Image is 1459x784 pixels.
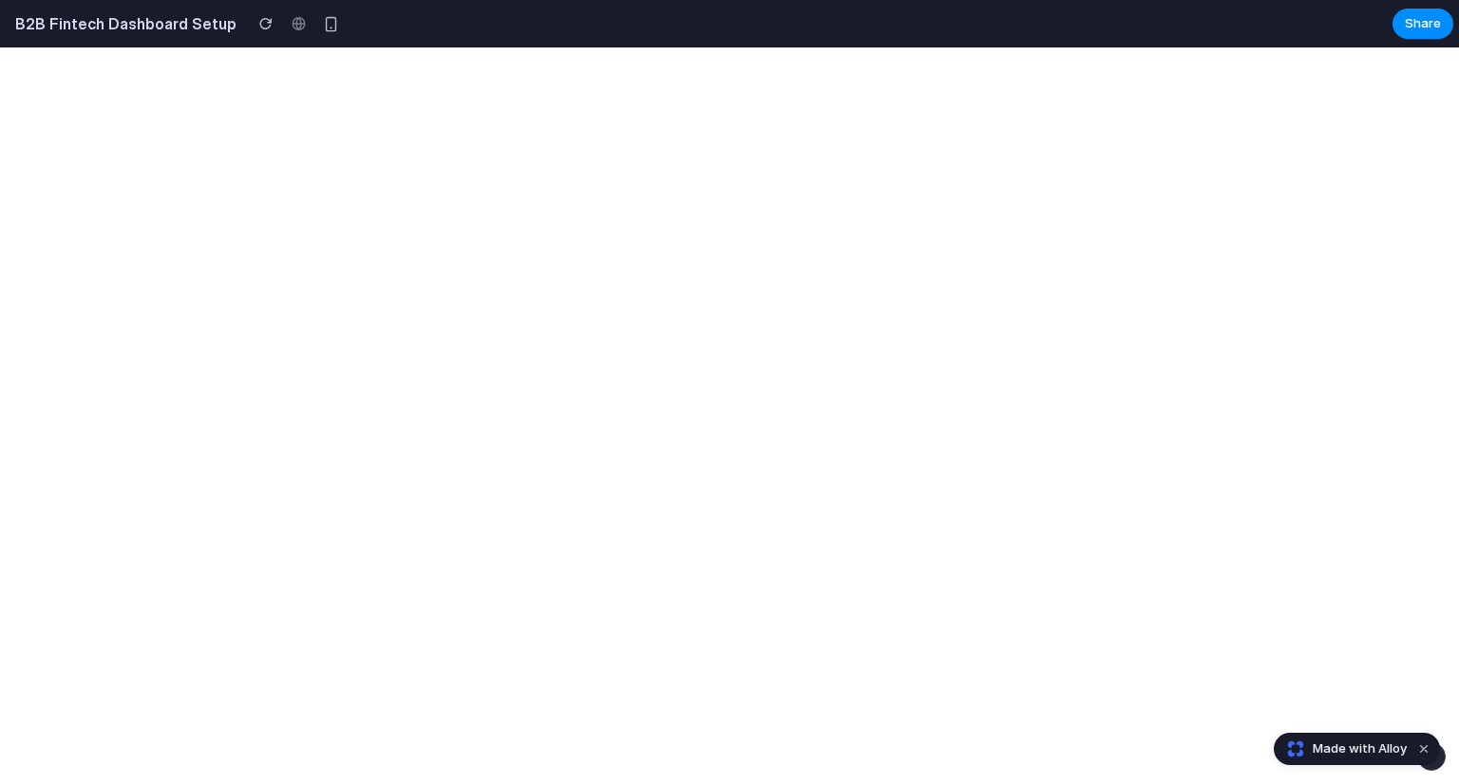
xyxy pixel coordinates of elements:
[1313,739,1407,758] span: Made with Alloy
[1275,739,1409,758] a: Made with Alloy
[1405,14,1441,33] span: Share
[1393,9,1453,39] button: Share
[1412,737,1435,760] button: Dismiss watermark
[8,12,237,35] h2: B2B Fintech Dashboard Setup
